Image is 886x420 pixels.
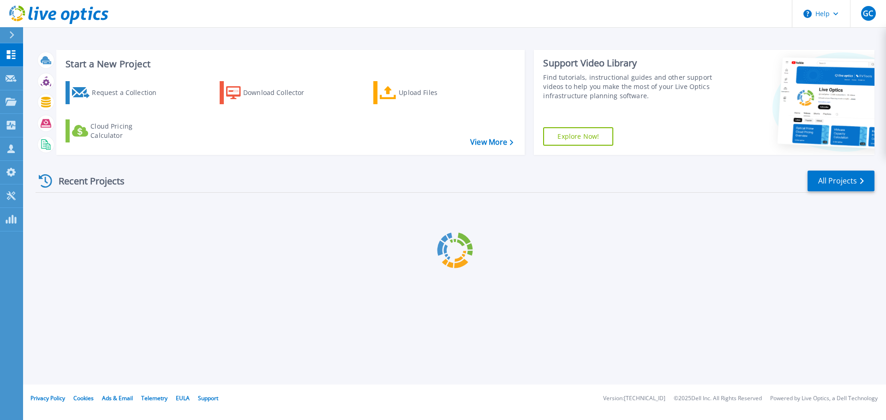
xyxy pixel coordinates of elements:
div: Find tutorials, instructional guides and other support videos to help you make the most of your L... [543,73,717,101]
li: Version: [TECHNICAL_ID] [603,396,665,402]
a: Cloud Pricing Calculator [66,119,168,142]
a: Privacy Policy [30,394,65,402]
div: Support Video Library [543,57,717,69]
a: Cookies [73,394,94,402]
span: GC [863,10,873,17]
h3: Start a New Project [66,59,513,69]
div: Request a Collection [92,83,166,102]
li: © 2025 Dell Inc. All Rights Reserved [674,396,762,402]
div: Upload Files [399,83,473,102]
a: Download Collector [220,81,323,104]
a: Telemetry [141,394,168,402]
li: Powered by Live Optics, a Dell Technology [770,396,878,402]
a: All Projects [808,171,874,191]
div: Download Collector [243,83,317,102]
a: Request a Collection [66,81,168,104]
a: Upload Files [373,81,476,104]
div: Cloud Pricing Calculator [90,122,164,140]
a: EULA [176,394,190,402]
a: View More [470,138,513,147]
a: Explore Now! [543,127,613,146]
div: Recent Projects [36,170,137,192]
a: Support [198,394,218,402]
a: Ads & Email [102,394,133,402]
